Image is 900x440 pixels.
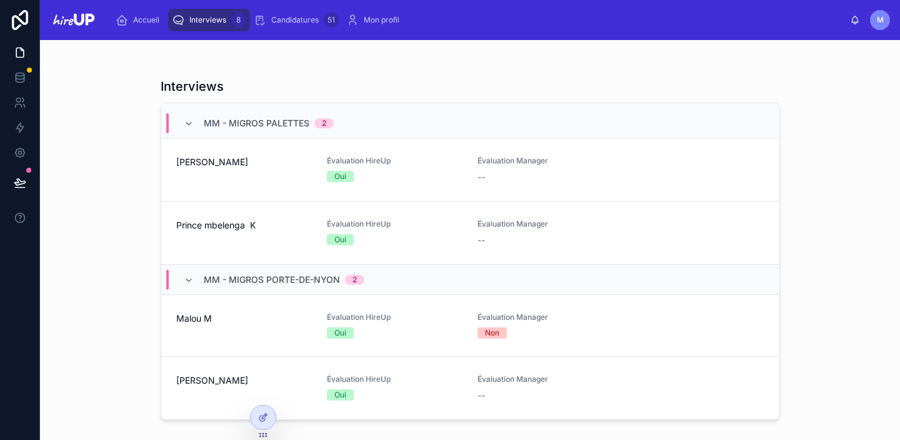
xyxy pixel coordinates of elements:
span: Évaluation Manager [477,219,613,229]
div: Oui [334,234,346,245]
span: Évaluation HireUp [327,374,462,384]
span: Évaluation Manager [477,312,613,322]
span: Évaluation Manager [477,156,613,166]
span: Évaluation HireUp [327,156,462,166]
span: M [877,15,884,25]
div: Oui [334,327,346,339]
span: -- [477,234,485,247]
div: 2 [352,275,357,285]
div: Non [485,327,499,339]
a: Malou MÉvaluation HireUpOuiÉvaluation ManagerNon [161,295,779,357]
span: Interviews [189,15,226,25]
span: Malou M [176,312,312,325]
span: [PERSON_NAME] [176,156,312,168]
a: [PERSON_NAME]Évaluation HireUpOuiÉvaluation Manager-- [161,138,779,202]
a: Interviews8 [168,9,250,31]
a: Prince mbelenga KÉvaluation HireUpOuiÉvaluation Manager-- [161,202,779,265]
span: Mon profil [364,15,399,25]
span: Candidatures [271,15,319,25]
span: -- [477,171,485,183]
span: MM - Migros Palettes [204,117,309,130]
span: Évaluation HireUp [327,312,462,322]
span: Accueil [133,15,159,25]
div: Oui [334,389,346,401]
img: App logo [50,10,97,30]
div: 51 [324,13,339,28]
span: Évaluation Manager [477,374,613,384]
div: 2 [322,118,326,128]
span: MM - Migros Porte-de-Nyon [204,274,340,286]
div: 8 [231,13,246,28]
span: Évaluation HireUp [327,219,462,229]
div: scrollable content [107,6,850,34]
h1: Interviews [161,78,224,95]
a: [PERSON_NAME]Évaluation HireUpOuiÉvaluation Manager-- [161,357,779,419]
span: [PERSON_NAME] [176,374,312,387]
div: Oui [334,171,346,182]
a: Candidatures51 [250,9,342,31]
span: -- [477,389,485,402]
span: Prince mbelenga K [176,219,312,232]
a: Mon profil [342,9,408,31]
a: Accueil [112,9,168,31]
